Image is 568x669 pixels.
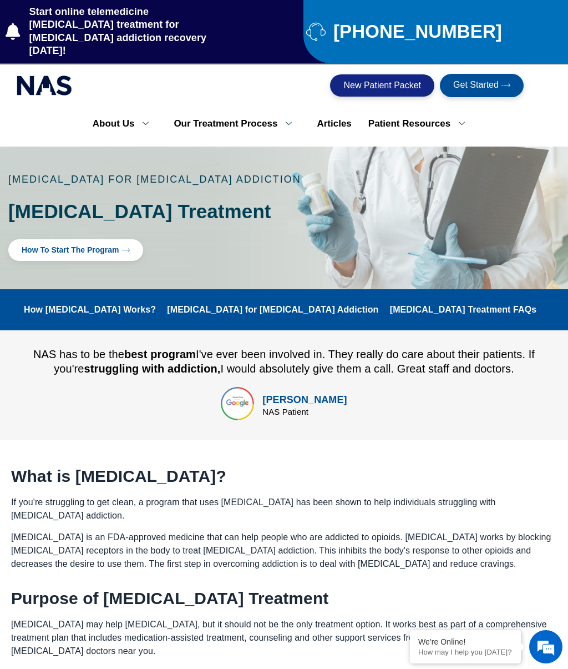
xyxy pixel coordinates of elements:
p: If you're struggling to get clean, a program that uses [MEDICAL_DATA] has been shown to help indi... [11,496,562,522]
a: How [MEDICAL_DATA] Works? [24,303,156,316]
p: [MEDICAL_DATA] for [MEDICAL_DATA] addiction [8,174,341,184]
b: best program [124,348,196,360]
a: [PHONE_NUMBER] [306,22,562,41]
a: New Patient Packet [330,74,434,97]
span: Start online telemedicine [MEDICAL_DATA] treatment for [MEDICAL_DATA] addiction recovery [DATE]! [27,6,234,58]
a: [MEDICAL_DATA] Treatment FAQs [390,303,537,316]
a: How to Start the program [8,239,143,261]
img: top rated online suboxone treatment for opioid addiction treatment in tennessee and texas [221,387,254,420]
h2: What is [MEDICAL_DATA]? [11,468,562,485]
div: NAS has to be the I've ever been involved in. They really do care about their patients. If you're... [17,347,551,376]
div: NAS Patient [262,408,347,416]
div: click here to start suboxone treatment program [8,239,341,261]
a: About Us [84,112,166,135]
h1: [MEDICAL_DATA] Treatment [8,201,341,223]
a: Patient Resources [360,112,481,135]
b: struggling with addiction, [84,363,221,375]
span: New Patient Packet [343,81,421,90]
div: We're Online! [418,637,513,646]
p: [MEDICAL_DATA] may help [MEDICAL_DATA], but it should not be the only treatment option. It works ... [11,618,562,658]
p: How may I help you today? [418,648,513,656]
span: [PHONE_NUMBER] [331,26,502,38]
a: [MEDICAL_DATA] for [MEDICAL_DATA] Addiction [167,303,378,316]
img: national addiction specialists online suboxone clinic - logo [17,73,72,98]
div: [PERSON_NAME] [262,393,347,408]
a: Get Started [440,74,524,97]
a: Our Treatment Process [165,112,308,135]
span: Get Started [453,81,499,90]
a: Articles [308,112,359,135]
span: How to Start the program [22,246,119,254]
h2: Purpose of [MEDICAL_DATA] Treatment [11,590,562,607]
p: [MEDICAL_DATA] is an FDA-approved medicine that can help people who are addicted to opioids. [MED... [11,531,562,571]
a: Start online telemedicine [MEDICAL_DATA] treatment for [MEDICAL_DATA] addiction recovery [DATE]! [6,6,234,58]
